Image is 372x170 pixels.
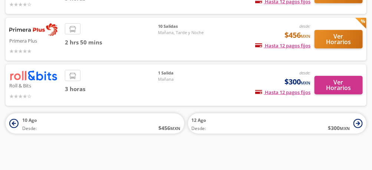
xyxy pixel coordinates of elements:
[192,125,206,132] span: Desde:
[315,76,363,94] button: Ver Horarios
[65,85,158,93] span: 3 horas
[340,126,350,131] small: MXN
[6,113,184,134] button: 10 AgoDesde:$456MXN
[9,23,57,36] img: Primera Plus
[192,117,206,123] span: 12 Ago
[328,124,350,132] span: $ 300
[9,36,61,45] p: Primera Plus
[158,76,210,83] span: Mañana
[159,124,181,132] span: $ 456
[301,33,311,39] small: MXN
[158,70,210,76] span: 1 Salida
[255,42,311,49] span: Hasta 12 pagos fijos
[22,117,37,123] span: 10 Ago
[65,38,158,47] span: 2 hrs 50 mins
[255,89,311,96] span: Hasta 12 pagos fijos
[300,23,311,29] em: desde:
[285,76,311,87] span: $300
[300,70,311,76] em: desde:
[285,30,311,41] span: $456
[158,23,210,30] span: 10 Salidas
[188,113,367,134] button: 12 AgoDesde:$300MXN
[301,80,311,86] small: MXN
[315,30,363,49] button: Ver Horarios
[22,125,37,132] span: Desde:
[171,126,181,131] small: MXN
[9,81,61,90] p: Roll & Bits
[9,70,57,81] img: Roll & Bits
[158,30,210,36] span: Mañana, Tarde y Noche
